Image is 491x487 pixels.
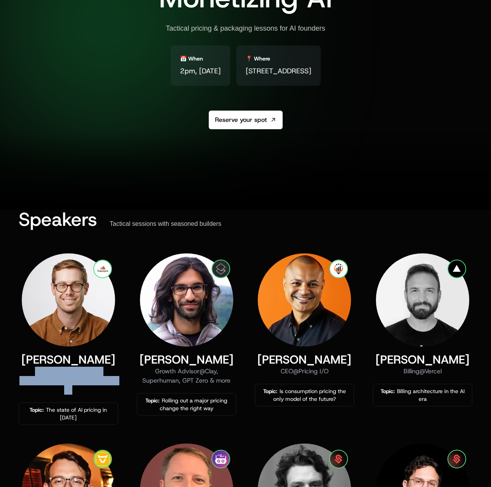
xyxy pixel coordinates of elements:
img: Shar Dara [376,253,469,347]
img: Vercel [447,260,466,278]
span: Topic: [381,388,395,395]
div: Growth Advisor @ Clay, Superhuman, GPT Zero & more [137,367,236,385]
div: 📍 Where [246,55,270,62]
img: Schematic [447,450,466,468]
div: [PERSON_NAME] [373,353,472,367]
div: CEO @ Pricing I/O [255,367,355,376]
span: Topic: [145,397,159,404]
div: [PERSON_NAME] [19,353,118,367]
div: [PERSON_NAME] [137,353,236,367]
span: Topic: [263,388,277,395]
div: 📅 When [180,55,203,62]
div: Billing @ Vercel [373,367,472,376]
img: Pricing I/O [329,260,348,278]
a: Reserve your spot [209,111,283,129]
img: Clay, Superhuman, GPT Zero & more [211,260,230,278]
img: Growth Unhinged and Tremont VC [93,260,112,278]
div: Tactical sessions with seasoned builders [110,220,221,228]
div: Pricing Expert, Founder of @ Growth Unhinged and Tremont VC [19,367,118,395]
img: Schematic [329,450,348,468]
span: Speakers [19,207,97,232]
img: Gaurav Vohra [140,253,233,347]
div: Billing architecture in the AI era [376,387,469,403]
img: Veles [93,450,112,468]
img: Kyle Poyar [22,253,115,347]
img: Zep [211,450,230,468]
img: Marcos Rivera [258,253,351,347]
div: The state of AI pricing in [DATE] [22,406,115,421]
div: Tactical pricing & packaging lessons for AI founders [166,24,325,33]
span: [STREET_ADDRESS] [246,66,311,76]
div: Rolling out a major pricing change the right way [140,397,233,412]
div: [PERSON_NAME] [255,353,355,367]
span: Topic: [30,406,44,413]
div: Is consumption pricing the only model of the future? [259,387,351,403]
span: 2pm, [DATE] [180,66,221,76]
